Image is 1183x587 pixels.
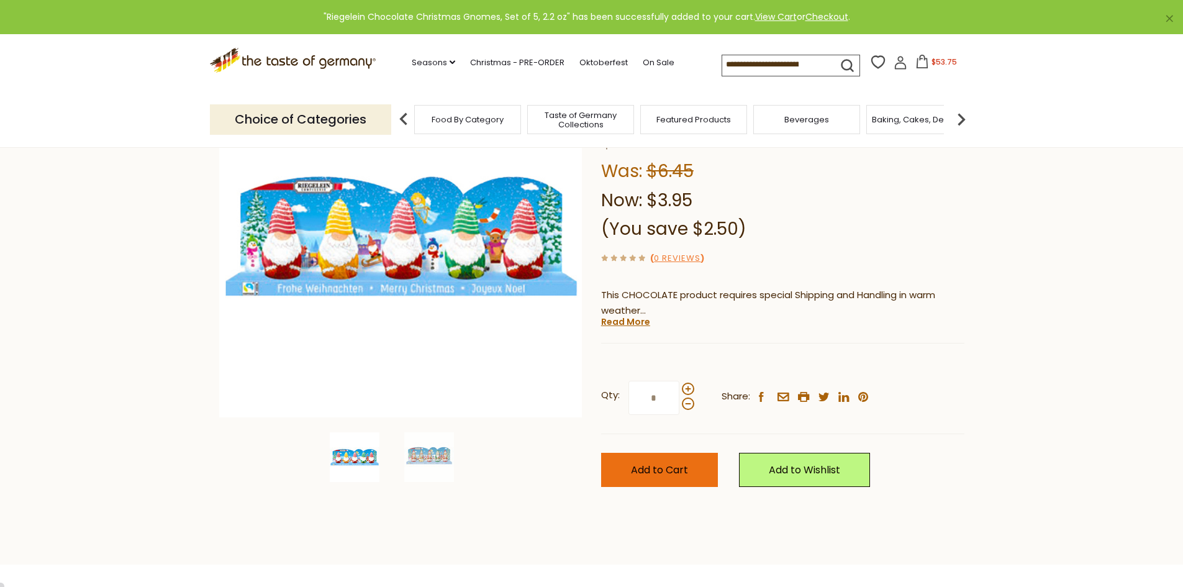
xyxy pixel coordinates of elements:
a: Beverages [784,115,829,124]
a: Baking, Cakes, Desserts [872,115,968,124]
img: Riegelein Christmas Elves [404,432,454,482]
button: Add to Cart [601,453,718,487]
a: Seasons [412,56,455,70]
span: $6.45 [646,159,694,183]
img: previous arrow [391,107,416,132]
a: Featured Products [656,115,731,124]
a: On Sale [643,56,674,70]
img: Riegelein Chocolate Christmas Gnomes, Set of 5, 2.2 oz [219,54,582,417]
a: View Cart [755,11,797,23]
a: Christmas - PRE-ORDER [470,56,564,70]
span: (You save $2.50) [601,217,746,241]
a: Food By Category [432,115,504,124]
a: Checkout [805,11,848,23]
a: Oktoberfest [579,56,628,70]
div: "Riegelein Chocolate Christmas Gnomes, Set of 5, 2.2 oz" has been successfully added to your cart... [10,10,1163,24]
span: Add to Cart [631,463,688,477]
label: Now: [601,188,642,212]
a: Taste of Germany Collections [531,111,630,129]
span: ( ) [650,252,704,264]
button: $53.75 [910,55,963,73]
strong: Qty: [601,388,620,403]
input: Qty: [628,381,679,415]
span: Share: [722,389,750,404]
span: $3.95 [646,188,692,212]
img: Riegelein Chocolate Christmas Gnomes, Set of 5, 2.2 oz [330,432,379,482]
p: This CHOCOLATE product requires special Shipping and Handling in warm weather [601,288,964,319]
a: Add to Wishlist [739,453,870,487]
label: Was: [601,159,642,183]
a: × [1166,15,1173,22]
a: 0 Reviews [654,252,700,265]
a: Read More [601,316,650,328]
img: next arrow [949,107,974,132]
span: $53.75 [931,57,957,67]
p: Choice of Categories [210,104,391,135]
